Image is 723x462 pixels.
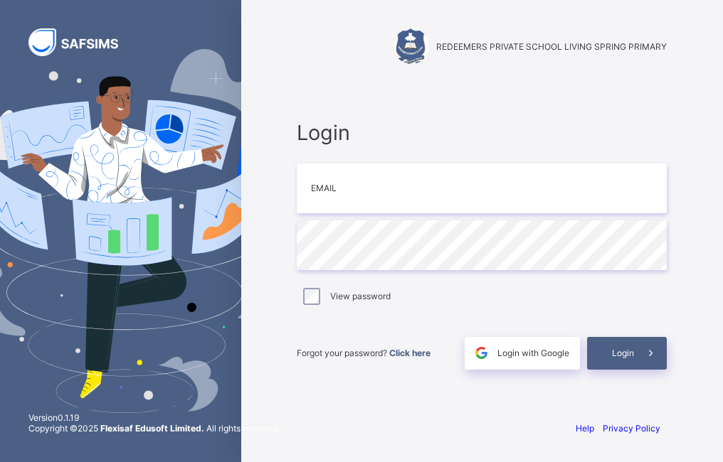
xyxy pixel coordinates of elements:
[100,423,204,434] strong: Flexisaf Edusoft Limited.
[28,423,280,434] span: Copyright © 2025 All rights reserved.
[612,348,634,358] span: Login
[473,345,490,361] img: google.396cfc9801f0270233282035f929180a.svg
[330,291,391,301] label: View password
[28,28,135,56] img: SAFSIMS Logo
[497,348,569,358] span: Login with Google
[603,423,660,434] a: Privacy Policy
[576,423,594,434] a: Help
[28,412,280,423] span: Version 0.1.19
[297,120,667,145] span: Login
[436,41,667,52] span: REDEEMERS PRIVATE SCHOOL LIVING SPRING PRIMARY
[297,348,431,358] span: Forgot your password?
[389,348,431,358] a: Click here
